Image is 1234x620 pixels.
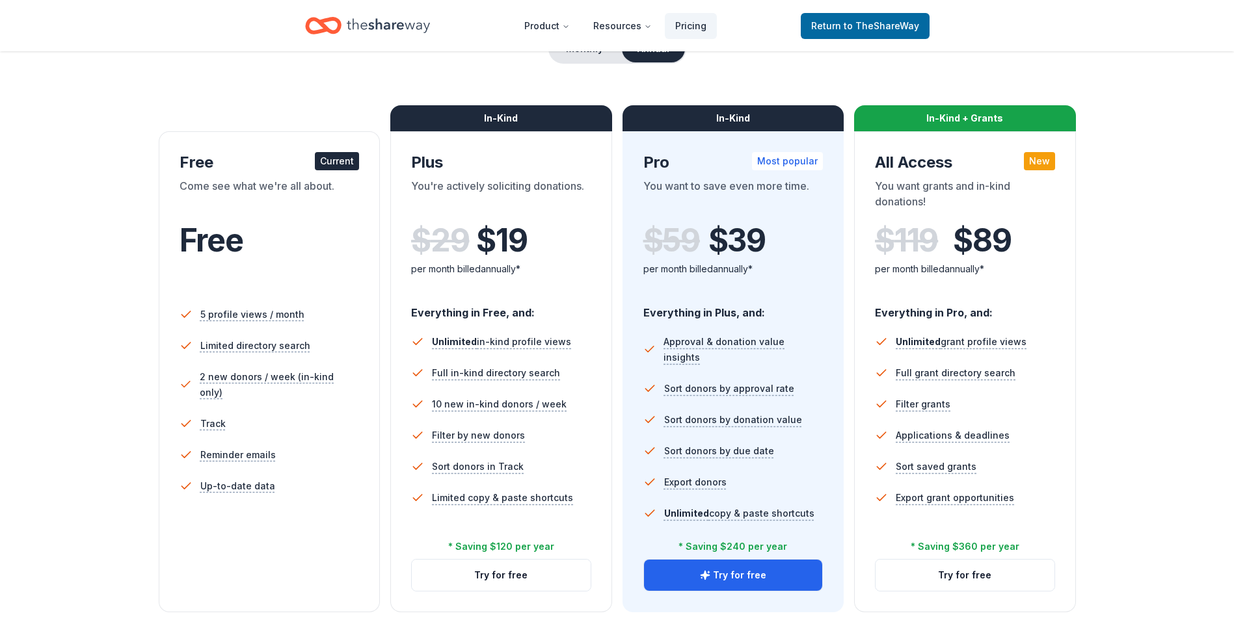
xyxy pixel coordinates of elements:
[876,560,1054,591] button: Try for free
[432,336,571,347] span: in-kind profile views
[200,447,276,463] span: Reminder emails
[664,412,802,428] span: Sort donors by donation value
[664,443,774,459] span: Sort donors by due date
[643,178,824,214] div: You want to save even more time.
[180,178,360,214] div: Come see what we're all about.
[896,336,1026,347] span: grant profile views
[643,294,824,321] div: Everything in Plus, and:
[644,560,823,591] button: Try for free
[200,307,304,322] span: 5 profile views / month
[875,152,1055,173] div: All Access
[200,478,275,494] span: Up-to-date data
[432,490,573,506] span: Limited copy & paste shortcuts
[896,365,1015,381] span: Full grant directory search
[664,508,814,519] span: copy & paste shortcuts
[801,13,930,39] a: Returnto TheShareWay
[665,13,717,39] a: Pricing
[305,10,430,41] a: Home
[811,18,919,34] span: Return
[180,221,243,259] span: Free
[664,508,709,519] span: Unlimited
[896,490,1014,506] span: Export grant opportunities
[875,294,1055,321] div: Everything in Pro, and:
[875,178,1055,214] div: You want grants and in-kind donations!
[390,105,612,131] div: In-Kind
[412,560,591,591] button: Try for free
[411,294,591,321] div: Everything in Free, and:
[896,459,976,474] span: Sort saved grants
[411,178,591,214] div: You're actively soliciting donations.
[180,152,360,173] div: Free
[875,261,1055,277] div: per month billed annually*
[896,336,941,347] span: Unlimited
[432,365,560,381] span: Full in-kind directory search
[664,474,727,490] span: Export donors
[200,338,310,354] span: Limited directory search
[664,334,823,365] span: Approval & donation value insights
[200,369,359,400] span: 2 new donors / week (in-kind only)
[514,13,580,39] button: Product
[844,20,919,31] span: to TheShareWay
[432,396,567,412] span: 10 new in-kind donors / week
[896,396,950,412] span: Filter grants
[514,10,717,41] nav: Main
[1024,152,1055,170] div: New
[643,261,824,277] div: per month billed annually*
[476,222,527,259] span: $ 19
[911,539,1019,554] div: * Saving $360 per year
[708,222,766,259] span: $ 39
[315,152,359,170] div: Current
[448,539,554,554] div: * Saving $120 per year
[411,152,591,173] div: Plus
[664,381,794,396] span: Sort donors by approval rate
[200,416,226,432] span: Track
[583,13,662,39] button: Resources
[752,152,823,170] div: Most popular
[432,459,524,474] span: Sort donors in Track
[643,152,824,173] div: Pro
[432,336,477,347] span: Unlimited
[953,222,1011,259] span: $ 89
[678,539,787,554] div: * Saving $240 per year
[623,105,844,131] div: In-Kind
[411,261,591,277] div: per month billed annually*
[896,428,1010,443] span: Applications & deadlines
[854,105,1076,131] div: In-Kind + Grants
[432,428,525,443] span: Filter by new donors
